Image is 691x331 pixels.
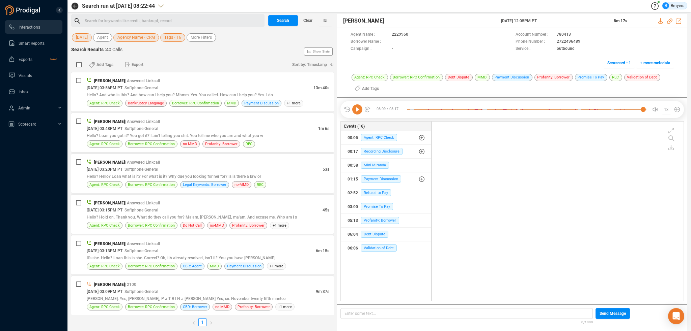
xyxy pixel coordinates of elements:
[435,123,684,300] div: grid
[304,47,333,56] button: Show Stats
[361,203,393,210] span: Promise To Pay
[87,174,261,179] span: Hello? Hello? Loan what is it? For what is it? Why due you looking for her for? Is is there a law or
[209,321,213,325] span: right
[18,106,30,110] span: Admin
[122,249,158,253] span: | Softphone General
[516,38,553,45] span: Phone Number :
[341,214,431,227] button: 05:13Profanity: Borrower
[87,86,122,90] span: [DATE] 03:56PM PT
[89,304,120,310] span: Agent: RPC Check
[277,15,289,26] span: Search
[475,74,490,81] span: MMD
[288,59,334,70] button: Sort by: Timestamp
[82,2,155,10] span: Search run at [DATE] 08:22:44
[128,100,164,106] span: Bankruptcy Language
[348,160,358,171] div: 00:58
[348,132,358,143] div: 00:05
[8,69,57,82] a: Visuals
[371,104,407,114] span: 08:09 / 08:17
[87,289,122,294] span: [DATE] 03:09PM PT
[234,181,249,188] span: no-MMD
[94,241,125,246] span: [PERSON_NAME]
[87,249,122,253] span: [DATE] 03:13PM PT
[122,208,158,212] span: | Softphone General
[316,289,329,294] span: 9m 37s
[5,53,62,66] li: Exports
[313,86,329,90] span: 13m 40s
[122,86,158,90] span: | Softphone General
[5,85,62,98] li: Inbox
[164,33,181,42] span: Tags • 16
[351,38,388,45] span: Borrower Name :
[361,217,399,224] span: Profanity: Borrower
[106,47,122,52] span: 40 Calls
[192,321,196,325] span: left
[662,105,671,114] button: 1x
[89,263,120,269] span: Agent: RPC Check
[191,33,212,42] span: More Filters
[199,319,206,326] a: 1
[662,2,684,9] div: Rmyers
[125,160,160,165] span: | Answered Linkcall
[5,5,42,15] img: prodigal-logo
[392,45,393,53] span: -
[246,141,252,147] span: REC
[361,244,397,252] span: Validation of Debt
[71,72,334,111] div: [PERSON_NAME]| Answered Linkcall[DATE] 03:56PM PT| Softphone General13m 40sHello? And who is this...
[624,74,660,81] span: Validation of Debt
[5,20,62,34] li: Interactions
[71,235,334,274] div: [PERSON_NAME]| Answered Linkcall[DATE] 03:13PM PT| Softphone General6m 15sIt's she. Hello? Loan t...
[215,304,229,310] span: no-MMD
[89,222,120,229] span: Agent: RPC Check
[97,33,108,42] span: Agent
[206,318,215,326] button: right
[198,318,206,326] li: 1
[132,59,143,70] span: Export
[172,100,219,106] span: Borrower: RPC Confirmation
[190,318,198,326] button: left
[341,228,431,241] button: 06:04Debt Dispute
[534,74,573,81] span: Profanity: Borrower
[341,200,431,213] button: 03:00Promise To Pay
[87,208,122,212] span: [DATE] 03:15PM PT
[71,276,334,315] div: [PERSON_NAME]| 2100[DATE] 03:09PM PT| Softphone General9m 37s[PERSON_NAME]. Yes, [PERSON_NAME], P...
[361,134,397,141] span: Agent: RPC Check
[8,20,57,34] a: Interactions
[87,133,263,138] span: Hello? Loan you got it? You got it? I ain't telling you shit. You tell me who you are and what you w
[5,69,62,82] li: Visuals
[348,146,358,157] div: 00:17
[72,33,92,42] button: [DATE]
[557,45,575,53] span: outbound
[87,126,122,131] span: [DATE] 03:48PM PT
[85,59,117,70] button: Add Tags
[128,141,175,147] span: Borrower: RPC Confirmation
[318,126,329,131] span: 1m 6s
[596,308,630,319] button: Send Message
[323,167,329,172] span: 53s
[128,222,175,229] span: Borrower: RPC Confirmation
[298,15,318,26] button: Clear
[575,74,607,81] span: Promise To Pay
[125,241,160,246] span: | Answered Linkcall
[348,174,358,185] div: 01:15
[604,58,635,68] button: Scorecard • 1
[89,181,120,188] span: Agent: RPC Check
[89,141,120,147] span: Agent: RPC Check
[19,73,32,78] span: Visuals
[128,263,175,269] span: Borrower: RPC Confirmation
[122,289,158,294] span: | Softphone General
[392,31,408,38] span: 2229960
[190,318,198,326] li: Previous Page
[640,58,670,68] span: + more metadata
[341,172,431,186] button: 01:15Payment Discussion
[87,256,275,260] span: It's she. Hello? Loan this is she. Correct? Oh, it's already resolved, isn't it? You you have [PE...
[206,318,215,326] li: Next Page
[87,215,297,220] span: Hello? Hold on. Thank you. What do they call you for? Ma'am. [PERSON_NAME], ma'am. And excuse me....
[581,319,593,325] span: 0/1000
[361,175,401,183] span: Payment Discussion
[227,100,236,106] span: MMD
[303,15,312,26] span: Clear
[19,41,45,46] span: Smart Reports
[390,74,443,81] span: Borrower: RPC Confirmation
[348,188,358,198] div: 02:52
